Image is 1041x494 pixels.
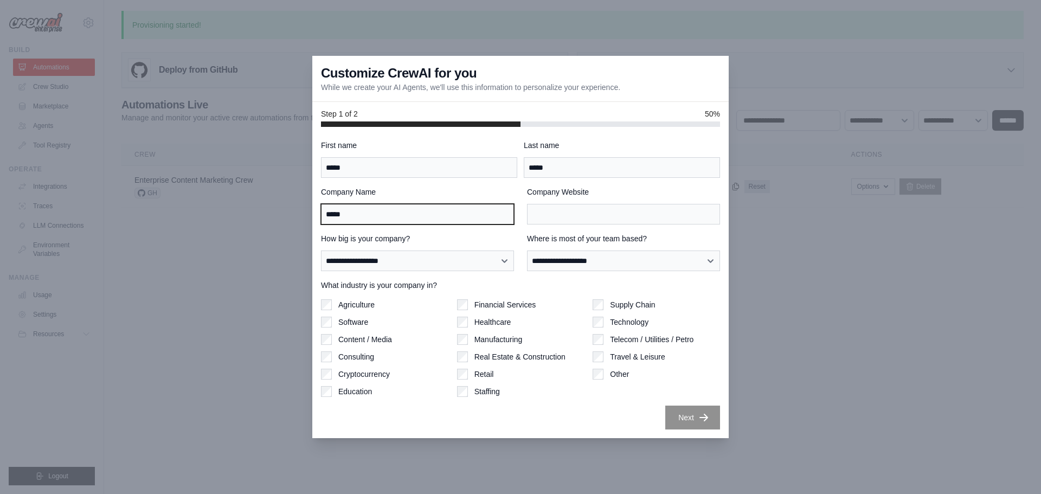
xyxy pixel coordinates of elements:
[610,317,648,328] label: Technology
[321,108,358,119] span: Step 1 of 2
[338,334,392,345] label: Content / Media
[474,351,566,362] label: Real Estate & Construction
[321,233,514,244] label: How big is your company?
[474,299,536,310] label: Financial Services
[524,140,720,151] label: Last name
[527,187,720,197] label: Company Website
[474,386,500,397] label: Staffing
[321,140,517,151] label: First name
[610,369,629,380] label: Other
[474,369,494,380] label: Retail
[610,351,665,362] label: Travel & Leisure
[338,351,374,362] label: Consulting
[338,386,372,397] label: Education
[321,187,514,197] label: Company Name
[705,108,720,119] span: 50%
[321,82,620,93] p: While we create your AI Agents, we'll use this information to personalize your experience.
[610,299,655,310] label: Supply Chain
[338,317,368,328] label: Software
[321,280,720,291] label: What industry is your company in?
[665,406,720,429] button: Next
[321,65,477,82] h3: Customize CrewAI for you
[338,369,390,380] label: Cryptocurrency
[610,334,693,345] label: Telecom / Utilities / Petro
[527,233,720,244] label: Where is most of your team based?
[474,317,511,328] label: Healthcare
[338,299,375,310] label: Agriculture
[474,334,523,345] label: Manufacturing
